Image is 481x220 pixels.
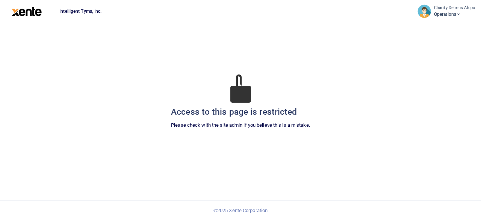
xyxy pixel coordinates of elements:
small: Charity Delmus Alupo [434,5,475,11]
img: profile-user [417,5,431,18]
button: Close [295,212,303,220]
p: Please check with the site admin if you believe this is a mistake. [171,121,310,129]
img: logo-large [12,7,42,16]
span: Operations [434,11,475,18]
a: profile-user Charity Delmus Alupo Operations [417,5,475,18]
h3: Access to this page is restricted [171,106,310,118]
a: logo-large logo-large [12,8,42,14]
span: Intelligent Tyms, Inc. [56,8,104,15]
